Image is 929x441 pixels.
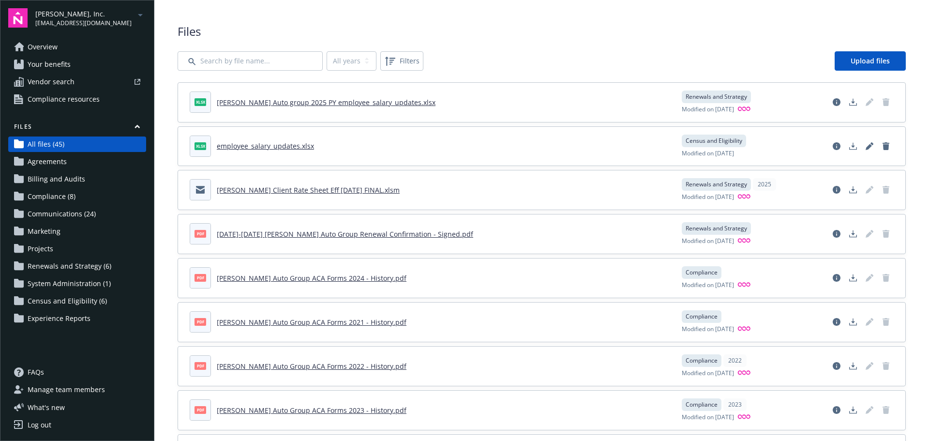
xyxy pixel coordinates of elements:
[28,241,53,257] span: Projects
[829,94,844,110] a: View file details
[686,224,747,233] span: Renewals and Strategy
[28,189,75,204] span: Compliance (8)
[878,314,894,330] span: Delete document
[878,138,894,154] a: Delete document
[28,74,75,90] span: Vendor search
[8,365,146,380] a: FAQs
[28,365,44,380] span: FAQs
[686,92,747,101] span: Renewals and Strategy
[195,98,206,106] span: xlsx
[135,9,146,20] a: arrowDropDown
[28,91,100,107] span: Compliance resources
[28,311,90,326] span: Experience Reports
[8,137,146,152] a: All files (45)
[682,281,734,290] span: Modified on [DATE]
[28,224,60,239] span: Marketing
[686,356,718,365] span: Compliance
[829,182,844,198] a: View file details
[878,94,894,110] a: Delete document
[878,226,894,242] a: Delete document
[195,142,206,150] span: xlsx
[682,149,734,158] span: Modified on [DATE]
[400,56,420,66] span: Filters
[682,193,734,202] span: Modified on [DATE]
[178,51,323,71] input: Search by file name...
[8,311,146,326] a: Experience Reports
[8,171,146,187] a: Billing and Audits
[35,19,132,28] span: [EMAIL_ADDRESS][DOMAIN_NAME]
[723,398,747,411] div: 2023
[753,178,776,191] div: 2025
[8,8,28,28] img: navigator-logo.svg
[878,182,894,198] span: Delete document
[862,94,877,110] span: Edit document
[862,226,877,242] span: Edit document
[28,382,105,397] span: Manage team members
[8,74,146,90] a: Vendor search
[8,189,146,204] a: Compliance (8)
[217,185,400,195] a: [PERSON_NAME] Client Rate Sheet Eff [DATE] FINAL.xlsm
[829,138,844,154] a: View file details
[682,105,734,114] span: Modified on [DATE]
[682,325,734,334] span: Modified on [DATE]
[8,382,146,397] a: Manage team members
[862,402,877,418] a: Edit document
[686,268,718,277] span: Compliance
[217,362,406,371] a: [PERSON_NAME] Auto Group ACA Forms 2022 - History.pdf
[382,53,421,69] span: Filters
[8,224,146,239] a: Marketing
[195,274,206,281] span: pdf
[878,270,894,286] span: Delete document
[878,358,894,374] a: Delete document
[28,206,96,222] span: Communications (24)
[217,141,314,151] a: employee_salary_updates.xlsx
[217,229,473,239] a: [DATE]-[DATE] [PERSON_NAME] Auto Group Renewal Confirmation - Signed.pdf
[686,312,718,321] span: Compliance
[195,230,206,237] span: pdf
[217,274,406,283] a: [PERSON_NAME] Auto Group ACA Forms 2024 - History.pdf
[217,406,406,415] a: [PERSON_NAME] Auto Group ACA Forms 2023 - History.pdf
[217,318,406,327] a: [PERSON_NAME] Auto Group ACA Forms 2021 - History.pdf
[862,138,877,154] a: Edit document
[195,406,206,413] span: pdf
[845,182,861,198] a: Download document
[195,362,206,369] span: pdf
[829,226,844,242] a: View file details
[35,8,146,28] button: [PERSON_NAME], Inc.[EMAIL_ADDRESS][DOMAIN_NAME]arrowDropDown
[862,182,877,198] a: Edit document
[686,400,718,409] span: Compliance
[845,402,861,418] a: Download document
[28,259,111,274] span: Renewals and Strategy (6)
[723,354,747,367] div: 2022
[8,122,146,135] button: Files
[845,314,861,330] a: Download document
[851,56,890,65] span: Upload files
[682,369,734,378] span: Modified on [DATE]
[862,358,877,374] span: Edit document
[862,314,877,330] a: Edit document
[8,39,146,55] a: Overview
[829,314,844,330] a: View file details
[28,417,51,433] div: Log out
[28,276,111,291] span: System Administration (1)
[8,91,146,107] a: Compliance resources
[8,206,146,222] a: Communications (24)
[178,23,906,40] span: Files
[28,57,71,72] span: Your benefits
[28,154,67,169] span: Agreements
[28,171,85,187] span: Billing and Audits
[686,137,742,145] span: Census and Eligibility
[28,137,64,152] span: All files (45)
[878,402,894,418] a: Delete document
[845,358,861,374] a: Download document
[862,270,877,286] span: Edit document
[829,270,844,286] a: View file details
[35,9,132,19] span: [PERSON_NAME], Inc.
